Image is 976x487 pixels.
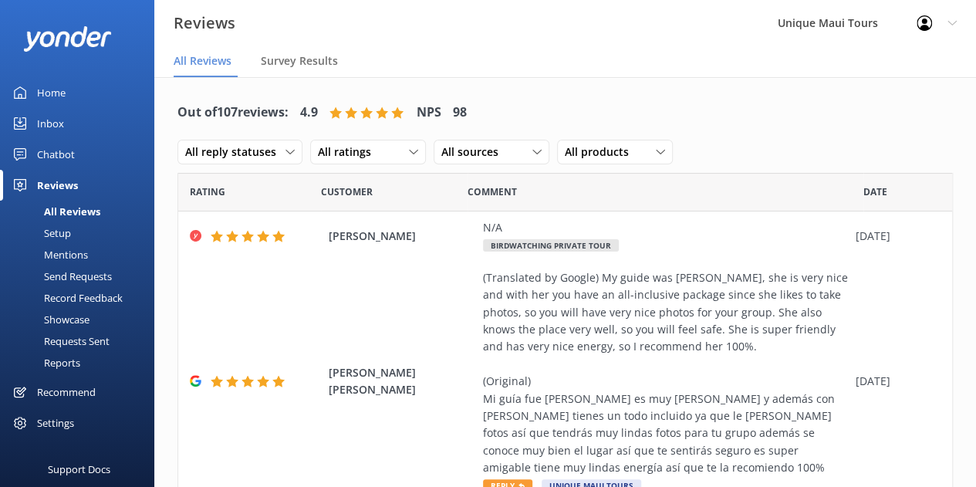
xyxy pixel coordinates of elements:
div: [DATE] [856,373,933,390]
span: All reply statuses [185,144,285,161]
div: Send Requests [9,265,112,287]
div: Chatbot [37,139,75,170]
span: Date [863,184,887,199]
div: Reports [9,352,80,374]
div: Setup [9,222,71,244]
span: Question [468,184,517,199]
span: [PERSON_NAME] [PERSON_NAME] [329,364,475,399]
div: Requests Sent [9,330,110,352]
div: All Reviews [9,201,100,222]
h4: 4.9 [300,103,318,123]
div: Showcase [9,309,89,330]
div: [DATE] [856,228,933,245]
span: All ratings [318,144,380,161]
span: Date [321,184,373,199]
h4: Out of 107 reviews: [177,103,289,123]
div: Record Feedback [9,287,123,309]
div: (Translated by Google) My guide was [PERSON_NAME], she is very nice and with her you have an all-... [483,269,848,477]
img: yonder-white-logo.png [23,26,112,52]
div: N/A [483,219,848,236]
div: Home [37,77,66,108]
div: Support Docs [48,454,110,485]
div: Settings [37,408,74,438]
a: Requests Sent [9,330,154,352]
a: All Reviews [9,201,154,222]
span: [PERSON_NAME] [329,228,475,245]
div: Mentions [9,244,88,265]
div: Inbox [37,108,64,139]
a: Showcase [9,309,154,330]
span: Survey Results [261,53,338,69]
span: All Reviews [174,53,231,69]
h4: NPS [417,103,441,123]
a: Mentions [9,244,154,265]
h3: Reviews [174,11,235,36]
h4: 98 [453,103,467,123]
a: Reports [9,352,154,374]
a: Send Requests [9,265,154,287]
a: Setup [9,222,154,244]
span: Date [190,184,225,199]
div: Recommend [37,377,96,408]
a: Record Feedback [9,287,154,309]
span: All sources [441,144,508,161]
div: Reviews [37,170,78,201]
span: All products [565,144,638,161]
span: Birdwatching Private Tour [483,239,619,252]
